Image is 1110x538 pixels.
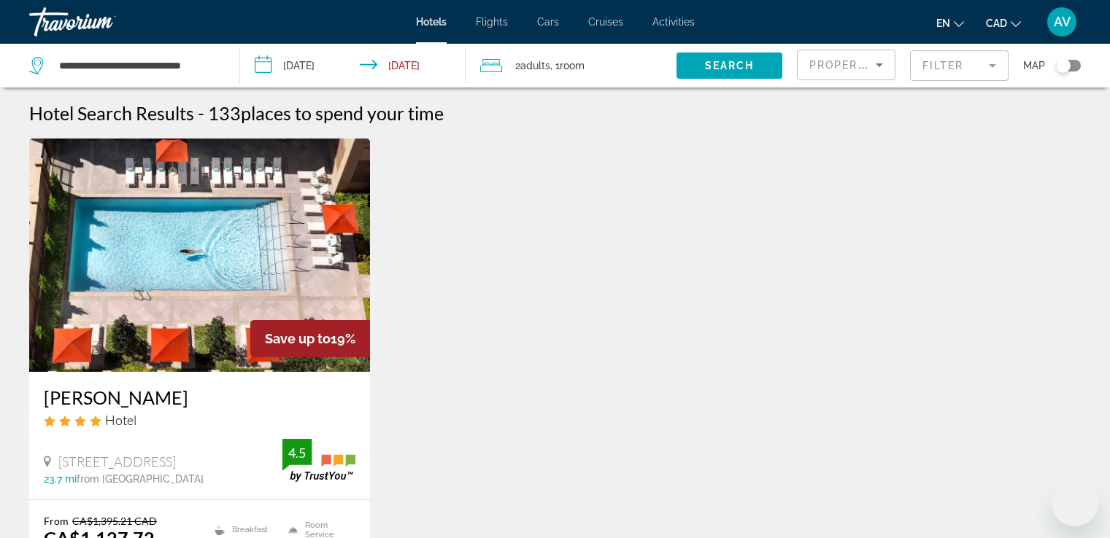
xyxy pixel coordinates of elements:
[986,17,1007,29] span: CAD
[476,16,508,28] a: Flights
[29,3,175,41] a: Travorium
[936,17,950,29] span: en
[44,386,355,408] a: [PERSON_NAME]
[936,12,964,34] button: Change language
[537,16,559,28] a: Cars
[29,102,194,124] h1: Hotel Search Results
[1043,7,1081,37] button: User Menu
[77,473,204,485] span: from [GEOGRAPHIC_DATA]
[44,515,69,527] span: From
[282,444,312,461] div: 4.5
[416,16,447,28] a: Hotels
[652,16,695,28] a: Activities
[282,439,355,482] img: trustyou-badge.svg
[560,60,585,71] span: Room
[72,515,157,527] del: CA$1,395.21 CAD
[44,473,77,485] span: 23.7 mi
[588,16,623,28] a: Cruises
[1052,480,1098,526] iframe: Button to launch messaging window
[208,102,444,124] h2: 133
[241,102,444,124] span: places to spend your time
[105,412,136,428] span: Hotel
[265,331,331,346] span: Save up to
[809,59,913,71] span: Property Name
[240,44,466,87] button: Check-in date: Sep 19, 2025 Check-out date: Sep 23, 2025
[1054,15,1071,29] span: AV
[1045,59,1081,72] button: Toggle map
[515,55,550,76] span: 2
[705,60,755,71] span: Search
[58,453,176,469] span: [STREET_ADDRESS]
[910,50,1009,82] button: Filter
[677,52,782,79] button: Search
[44,412,355,428] div: 4 star Hotel
[250,320,370,357] div: 19%
[198,102,204,124] span: -
[809,56,883,74] mat-select: Sort by
[986,12,1021,34] button: Change currency
[520,60,550,71] span: Adults
[466,44,677,87] button: Travelers: 2 adults, 0 children
[1023,55,1045,76] span: Map
[550,55,585,76] span: , 1
[29,139,370,372] img: Hotel image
